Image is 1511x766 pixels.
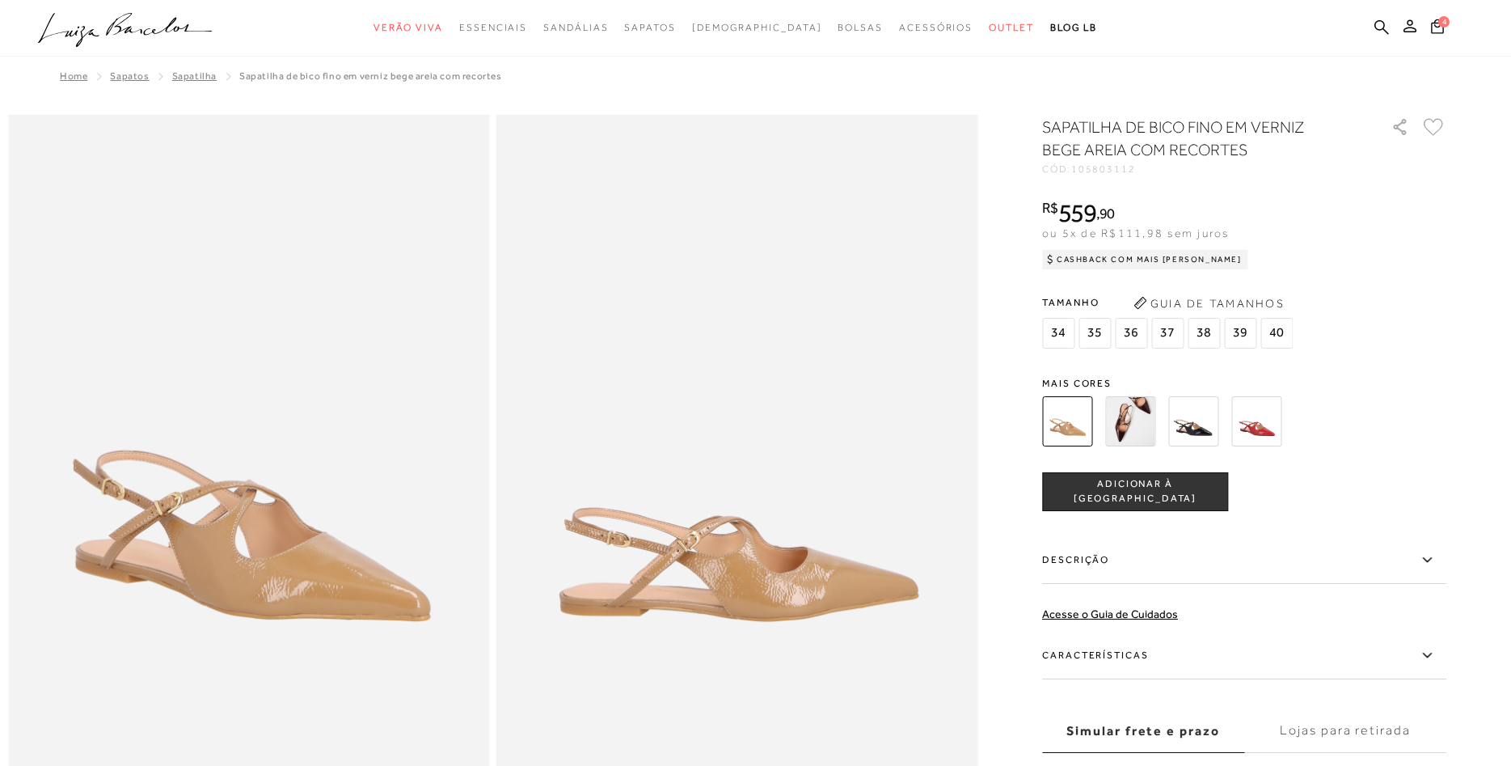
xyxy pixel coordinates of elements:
[110,70,149,82] a: SAPATOS
[1128,290,1289,316] button: Guia de Tamanhos
[459,22,527,33] span: Essenciais
[1426,18,1449,40] button: 4
[1043,477,1227,506] span: ADICIONAR À [GEOGRAPHIC_DATA]
[1050,13,1097,43] a: BLOG LB
[1115,318,1147,349] span: 36
[1224,318,1256,349] span: 39
[1050,22,1097,33] span: BLOG LB
[1042,379,1446,388] span: Mais cores
[989,22,1034,33] span: Outlet
[60,70,87,82] a: Home
[1078,318,1111,349] span: 35
[1042,201,1058,215] i: R$
[1260,318,1293,349] span: 40
[1105,396,1155,446] img: SAPATILHA DE BICO FINO EM VERNIZ CAFÉ COM RECORTES
[1042,226,1229,239] span: ou 5x de R$111,98 sem juros
[624,13,675,43] a: categoryNavScreenReaderText
[899,13,973,43] a: categoryNavScreenReaderText
[1151,318,1184,349] span: 37
[1096,206,1115,221] i: ,
[1042,537,1446,584] label: Descrição
[1042,290,1297,315] span: Tamanho
[989,13,1034,43] a: categoryNavScreenReaderText
[1058,198,1096,227] span: 559
[1042,250,1248,269] div: Cashback com Mais [PERSON_NAME]
[1042,396,1092,446] img: SAPATILHA DE BICO FINO EM VERNIZ BEGE AREIA COM RECORTES
[1244,709,1446,753] label: Lojas para retirada
[1099,205,1115,222] span: 90
[374,13,443,43] a: categoryNavScreenReaderText
[1231,396,1281,446] img: SAPATILHA DE BICO FINO EM VERNIZ VERMELHO COM RECORTES
[1071,163,1136,175] span: 105803112
[1188,318,1220,349] span: 38
[1042,116,1345,161] h1: SAPATILHA DE BICO FINO EM VERNIZ BEGE AREIA COM RECORTES
[1168,396,1218,446] img: SAPATILHA DE BICO FINO EM VERNIZ PRETO COM RECORTES
[1042,164,1365,174] div: CÓD:
[543,13,608,43] a: categoryNavScreenReaderText
[1042,607,1178,620] a: Acesse o Guia de Cuidados
[899,22,973,33] span: Acessórios
[1042,633,1446,679] label: Características
[374,22,443,33] span: Verão Viva
[838,13,883,43] a: categoryNavScreenReaderText
[1042,318,1074,349] span: 34
[459,13,527,43] a: categoryNavScreenReaderText
[1042,709,1244,753] label: Simular frete e prazo
[1042,472,1228,511] button: ADICIONAR À [GEOGRAPHIC_DATA]
[543,22,608,33] span: Sandálias
[692,13,822,43] a: noSubCategoriesText
[172,70,217,82] a: Sapatilha
[624,22,675,33] span: Sapatos
[1438,16,1450,28] span: 4
[239,70,502,82] span: SAPATILHA DE BICO FINO EM VERNIZ BEGE AREIA COM RECORTES
[692,22,822,33] span: [DEMOGRAPHIC_DATA]
[838,22,883,33] span: Bolsas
